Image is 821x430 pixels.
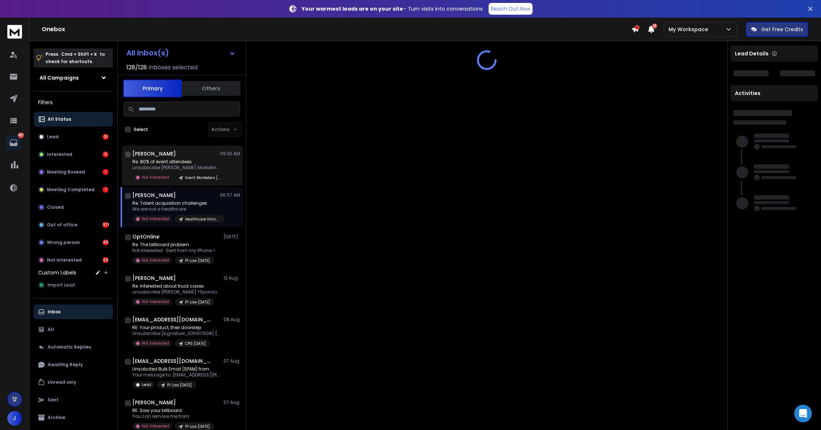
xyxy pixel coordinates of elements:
button: Inbox [34,305,113,319]
p: Re: Interested about truck cases [132,283,220,289]
p: Not Interested [47,257,82,263]
p: Not Interested [142,175,169,180]
a: Reach Out Now [489,3,533,15]
button: Closed [34,200,113,215]
button: Automatic Replies [34,340,113,354]
button: All Campaigns [34,70,113,85]
p: Not Interested [142,299,169,305]
button: Archive [34,410,113,425]
p: My Workspace [669,26,711,33]
p: Unsolicited Bulk Email (SPAM) from [132,366,220,372]
button: All [34,322,113,337]
p: Not Interested [142,216,169,222]
h1: Onebox [42,25,632,34]
button: Lead31 [34,130,113,144]
p: Closed [47,204,64,210]
p: unsubscribe [PERSON_NAME] *Sponsorship Sales* [132,289,220,295]
p: Re: 80% of event attendees [132,159,220,165]
p: PI Law [DATE] [185,424,210,429]
div: 5 [103,152,108,157]
p: All Status [48,116,71,122]
p: Re: The billboard problem [132,242,215,248]
p: Lead [142,382,151,387]
button: Others [182,80,240,96]
h1: All Campaigns [40,74,79,81]
p: Your message to: [EMAIL_ADDRESS][PERSON_NAME][DOMAIN_NAME] was [132,372,220,378]
button: Unread only [34,375,113,390]
button: All Inbox(s) [121,45,242,60]
div: Open Intercom Messenger [794,405,812,422]
p: CPG [DATE] [185,341,206,346]
p: Interested [47,152,72,157]
p: Healthcare Hiring [DATE] [185,216,220,222]
p: Not Interested [142,340,169,346]
div: 1 [103,169,108,175]
p: Out of office [47,222,77,228]
button: Out of office371 [34,218,113,232]
strong: Your warmest leads are on your site [302,5,403,12]
span: 128 / 128 [126,63,147,72]
p: Re: Talent acquisition challenges [132,200,220,206]
h1: [PERSON_NAME] [132,274,176,282]
div: 371 [103,222,108,228]
p: All [48,327,54,332]
p: Meeting Booked [47,169,85,175]
p: Press to check for shortcuts. [45,51,105,65]
span: 18 [652,23,657,29]
p: Lead Details [735,50,769,57]
button: All Status [34,112,113,127]
div: 45 [103,240,108,245]
p: 487 [18,132,24,138]
button: Primary [123,80,182,97]
p: 08 Aug [224,317,240,322]
p: Not interested. Sent from my iPhone > [132,248,215,254]
p: Not Interested [142,423,169,429]
h1: OptOnline [132,233,159,240]
button: Not Interested33 [34,253,113,267]
h3: Filters [34,97,113,107]
button: J [7,411,22,426]
div: 31 [103,134,108,140]
a: 487 [6,135,21,150]
div: 1 [103,187,108,193]
p: Inbox [48,309,60,315]
p: 07 Aug [224,358,240,364]
p: PI Law [DATE] [185,258,210,263]
p: Awaiting Reply [48,362,83,368]
p: Archive [48,415,65,420]
button: Wrong person45 [34,235,113,250]
span: Cmd + Shift + k [60,50,98,58]
p: unsubscribe [PERSON_NAME] Marketing & [132,165,220,171]
p: 06:57 AM [220,192,240,198]
button: Awaiting Reply [34,357,113,372]
p: Automatic Replies [48,344,91,350]
button: Meeting Booked1 [34,165,113,179]
p: We are not a healthcare [132,206,220,212]
div: 33 [103,257,108,263]
label: Select [134,127,148,132]
p: – Turn visits into conversations [302,5,483,12]
p: 09:30 AM [220,151,240,157]
h1: [PERSON_NAME] [132,150,176,157]
p: Wrong person [47,240,80,245]
p: You can remove me from [132,413,214,419]
h1: [EMAIL_ADDRESS][DOMAIN_NAME] [132,357,213,365]
p: Sent [48,397,59,403]
p: RE: Your product, their doorstep [132,325,220,331]
p: PI Law [DATE] [185,299,210,305]
span: Import Lead [48,282,75,288]
p: Not Interested [142,258,169,263]
button: Import Lead [34,278,113,292]
p: 12 Aug [224,275,240,281]
p: Get Free Credits [761,26,803,33]
p: Unsubscribe [signature_636917608] [PERSON_NAME] Affiliate [132,331,220,336]
div: Activities [730,85,818,101]
h1: [EMAIL_ADDRESS][DOMAIN_NAME] [132,316,213,323]
p: Reach Out Now [491,5,530,12]
h3: Inboxes selected [148,63,198,72]
p: [DATE] [224,234,240,240]
p: PI Law [DATE] [167,382,192,388]
h1: [PERSON_NAME] [132,192,176,199]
